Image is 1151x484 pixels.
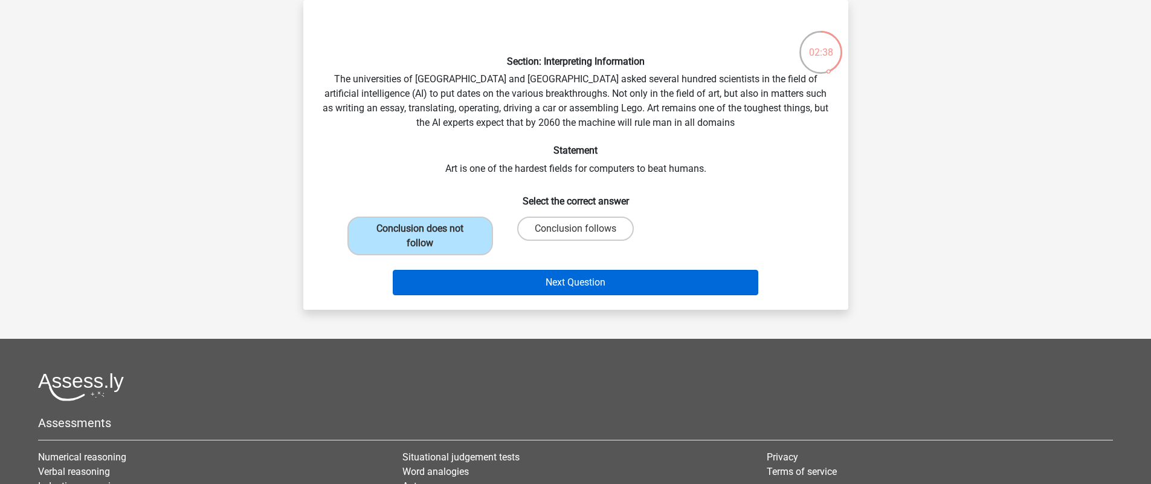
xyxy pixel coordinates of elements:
h5: Assessments [38,416,1113,430]
label: Conclusion follows [517,217,634,241]
div: 02:38 [798,30,843,60]
a: Numerical reasoning [38,451,126,463]
img: Assessly logo [38,373,124,401]
a: Verbal reasoning [38,466,110,477]
a: Word analogies [402,466,469,477]
h6: Section: Interpreting Information [323,56,829,67]
a: Situational judgement tests [402,451,520,463]
h6: Select the correct answer [323,186,829,207]
label: Conclusion does not follow [347,217,493,255]
a: Privacy [767,451,798,463]
div: The universities of [GEOGRAPHIC_DATA] and [GEOGRAPHIC_DATA] asked several hundred scientists in t... [308,10,843,300]
h6: Statement [323,145,829,156]
button: Next Question [393,270,758,295]
a: Terms of service [767,466,837,477]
